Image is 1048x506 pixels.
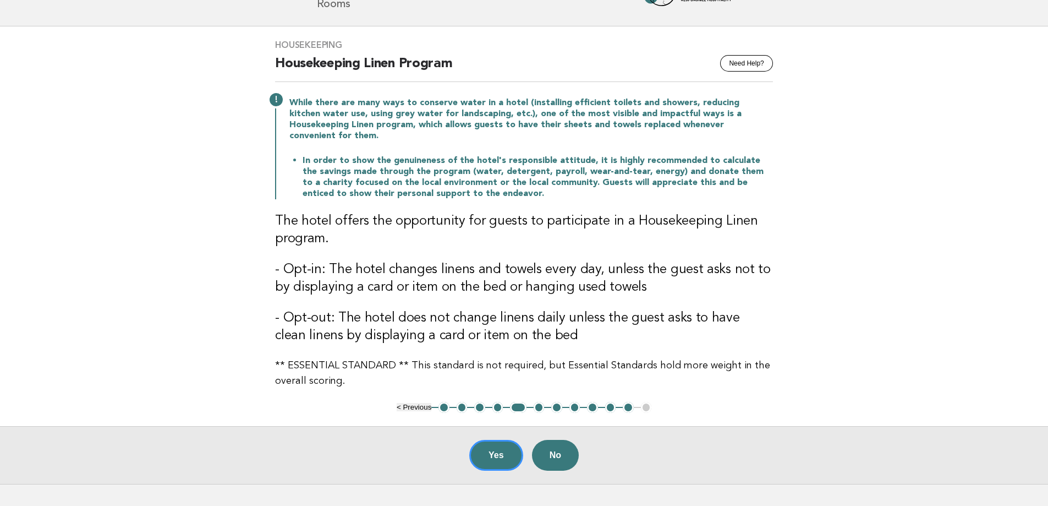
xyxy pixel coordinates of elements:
[275,40,773,51] h3: Housekeeping
[474,402,485,413] button: 3
[605,402,616,413] button: 10
[492,402,503,413] button: 4
[275,309,773,345] h3: - Opt-out: The hotel does not change linens daily unless the guest asks to have clean linens by d...
[397,403,431,411] button: < Previous
[532,440,579,471] button: No
[275,261,773,296] h3: - Opt-in: The hotel changes linens and towels every day, unless the guest asks not to by displayi...
[469,440,523,471] button: Yes
[275,55,773,82] h2: Housekeeping Linen Program
[303,155,773,199] li: In order to show the genuineness of the hotel's responsible attitude, it is highly recommended to...
[587,402,598,413] button: 9
[289,97,773,142] p: While there are many ways to conserve water in a hotel (installing efficient toilets and showers,...
[275,213,773,248] h3: The hotel offers the opportunity for guests to participate in a Housekeeping Linen program.
[438,402,449,413] button: 1
[720,55,772,72] button: Need Help?
[457,402,468,413] button: 2
[569,402,580,413] button: 8
[551,402,562,413] button: 7
[275,358,773,389] p: ** ESSENTIAL STANDARD ** This standard is not required, but Essential Standards hold more weight ...
[623,402,634,413] button: 11
[510,402,526,413] button: 5
[534,402,545,413] button: 6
